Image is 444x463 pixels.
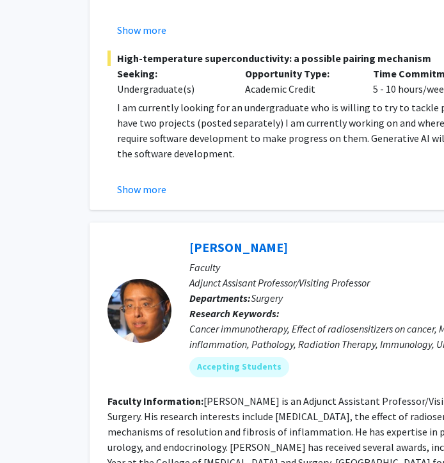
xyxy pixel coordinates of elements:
span: Surgery [251,292,283,304]
b: Research Keywords: [189,307,280,320]
button: Show more [117,182,166,197]
div: Academic Credit [235,66,363,97]
iframe: Chat [10,405,54,453]
div: Undergraduate(s) [117,81,226,97]
button: Show more [117,22,166,38]
p: Seeking: [117,66,226,81]
a: [PERSON_NAME] [189,239,288,255]
b: Faculty Information: [107,395,203,407]
b: Departments: [189,292,251,304]
p: Opportunity Type: [245,66,354,81]
mat-chip: Accepting Students [189,357,289,377]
